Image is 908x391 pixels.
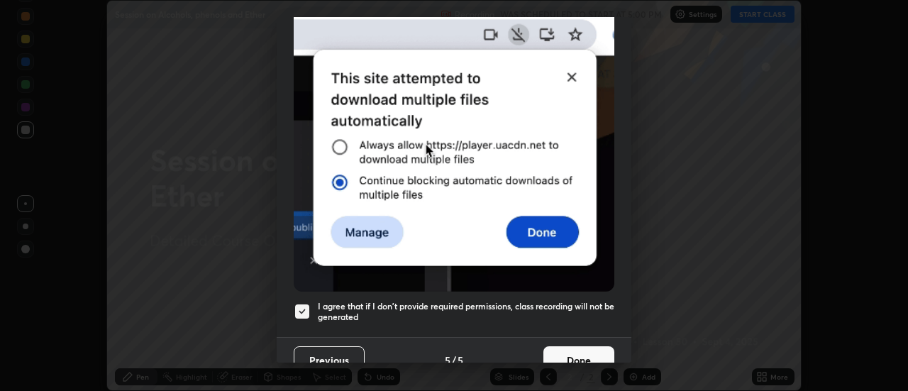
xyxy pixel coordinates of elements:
[294,346,365,375] button: Previous
[318,301,614,323] h5: I agree that if I don't provide required permissions, class recording will not be generated
[445,353,450,368] h4: 5
[458,353,463,368] h4: 5
[452,353,456,368] h4: /
[543,346,614,375] button: Done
